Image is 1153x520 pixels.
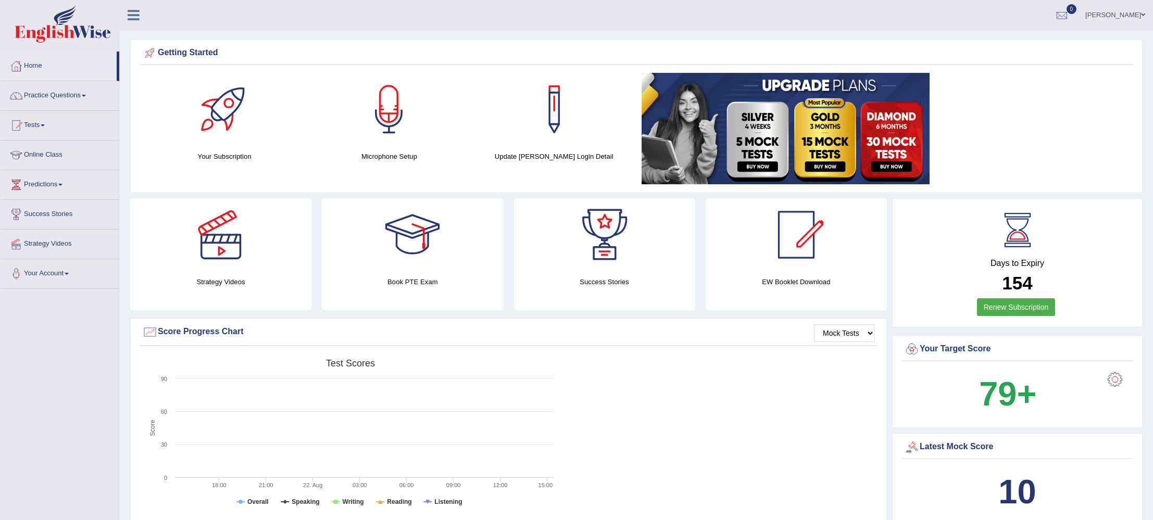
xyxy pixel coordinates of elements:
text: 21:00 [259,482,273,488]
b: 10 [998,473,1036,511]
a: Tests [1,111,119,137]
tspan: Reading [387,498,411,505]
text: 60 [161,409,167,415]
text: 03:00 [353,482,367,488]
a: Home [1,52,117,78]
a: Success Stories [1,200,119,226]
a: Renew Subscription [977,298,1056,316]
a: Strategy Videos [1,230,119,256]
text: 30 [161,441,167,448]
tspan: Overall [247,498,269,505]
text: 12:00 [493,482,508,488]
h4: Microphone Setup [312,151,466,162]
div: Your Target Score [904,341,1131,357]
a: Your Account [1,259,119,285]
text: 06:00 [399,482,414,488]
tspan: Writing [343,498,364,505]
tspan: Score [149,420,156,436]
text: 18:00 [212,482,227,488]
tspan: 22. Aug [303,482,322,488]
h4: Days to Expiry [904,259,1131,268]
h4: EW Booklet Download [706,276,887,287]
img: small5.jpg [642,73,930,184]
h4: Your Subscription [147,151,302,162]
a: Predictions [1,170,119,196]
b: 154 [1002,273,1032,293]
div: Latest Mock Score [904,439,1131,455]
a: Online Class [1,141,119,167]
text: 90 [161,376,167,382]
text: 0 [164,475,167,481]
h4: Book PTE Exam [322,276,503,287]
tspan: Listening [434,498,462,505]
h4: Update [PERSON_NAME] Login Detail [477,151,631,162]
div: Score Progress Chart [142,324,875,340]
tspan: Test scores [326,358,375,369]
a: Practice Questions [1,81,119,107]
span: 0 [1067,4,1077,14]
b: 79+ [979,375,1036,413]
tspan: Speaking [292,498,319,505]
h4: Strategy Videos [130,276,311,287]
div: Getting Started [142,45,1131,61]
text: 15:00 [538,482,553,488]
h4: Success Stories [514,276,695,287]
text: 09:00 [446,482,461,488]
